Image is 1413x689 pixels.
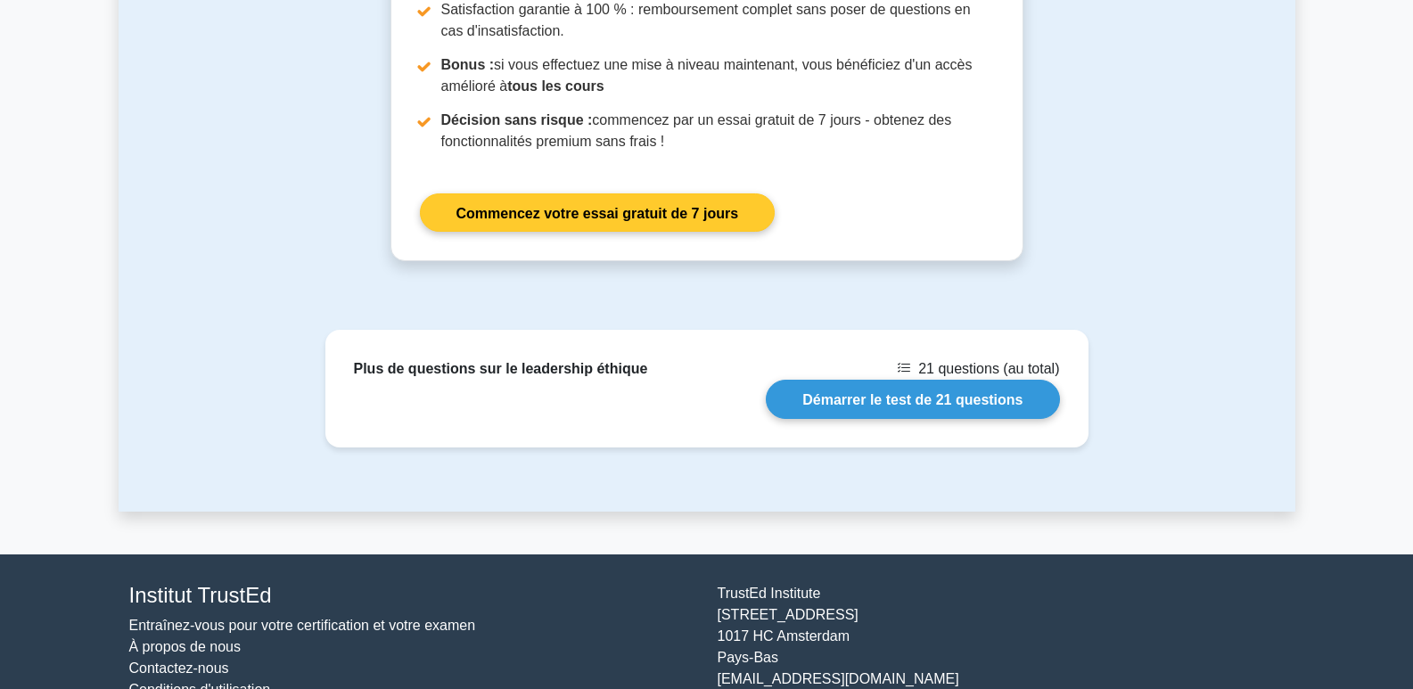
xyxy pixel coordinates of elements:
[718,586,821,601] font: TrustEd Institute
[718,671,959,686] font: [EMAIL_ADDRESS][DOMAIN_NAME]
[420,193,776,232] a: Commencez votre essai gratuit de 7 jours
[718,607,858,622] font: [STREET_ADDRESS]
[129,639,241,654] a: À propos de nous
[718,628,850,644] font: 1017 HC Amsterdam
[718,650,778,665] font: Pays-Bas
[129,660,229,676] a: Contactez-nous
[129,618,476,633] a: Entraînez-vous pour votre certification et votre examen
[129,583,272,607] font: Institut TrustEd
[766,380,1059,418] a: Démarrer le test de 21 questions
